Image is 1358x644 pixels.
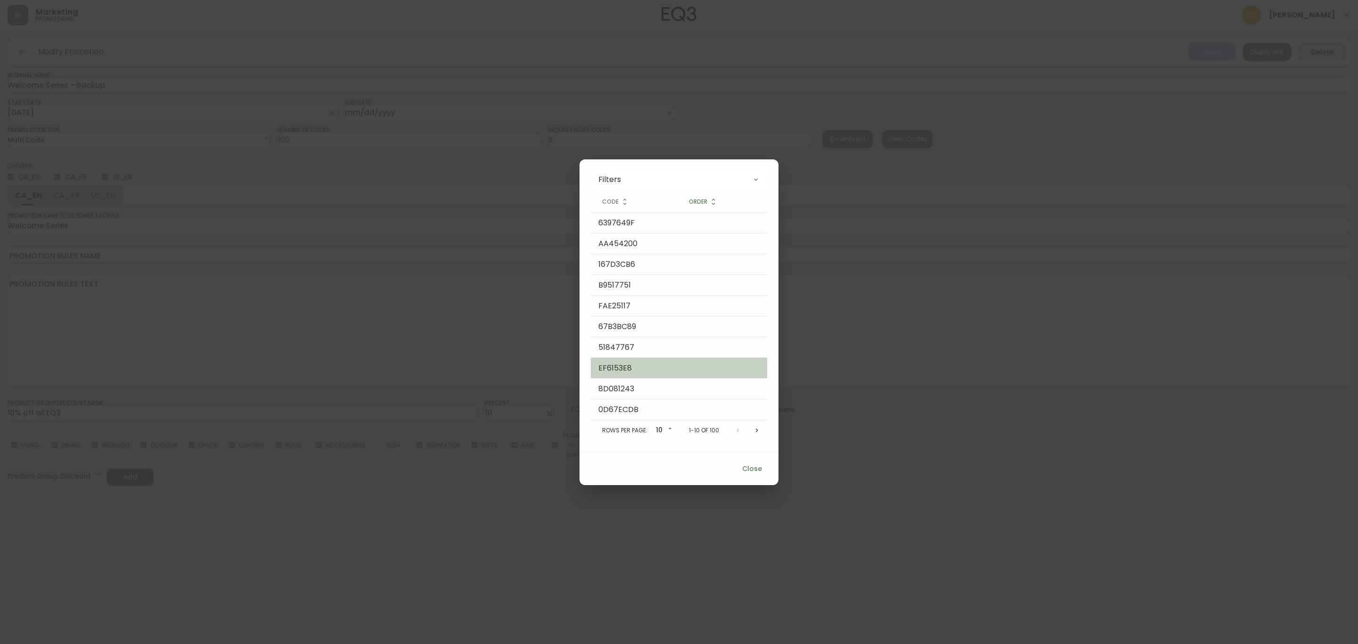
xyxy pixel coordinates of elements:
td: 67B3BC89 [591,316,678,337]
span: Close [741,463,763,475]
td: 6397649F [591,213,678,233]
td: 8D081243 [591,379,678,399]
td: AA454200 [591,233,678,254]
td: 0D67ECDB [591,399,678,420]
td: 167D3CB6 [591,254,678,275]
div: Filters [591,169,767,190]
td: B9517751 [591,275,678,296]
p: Rows per page: [602,426,647,435]
td: FAE25117 [591,296,678,316]
button: Close [737,460,767,478]
p: 1-10 of 100 [689,426,719,435]
button: Next page [747,421,766,440]
span: Order [689,198,720,206]
h5: Filters [598,175,621,184]
td: 51847767 [591,337,678,358]
div: 10 [651,423,674,438]
span: Code [602,198,631,206]
td: EF6153E8 [591,358,678,379]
